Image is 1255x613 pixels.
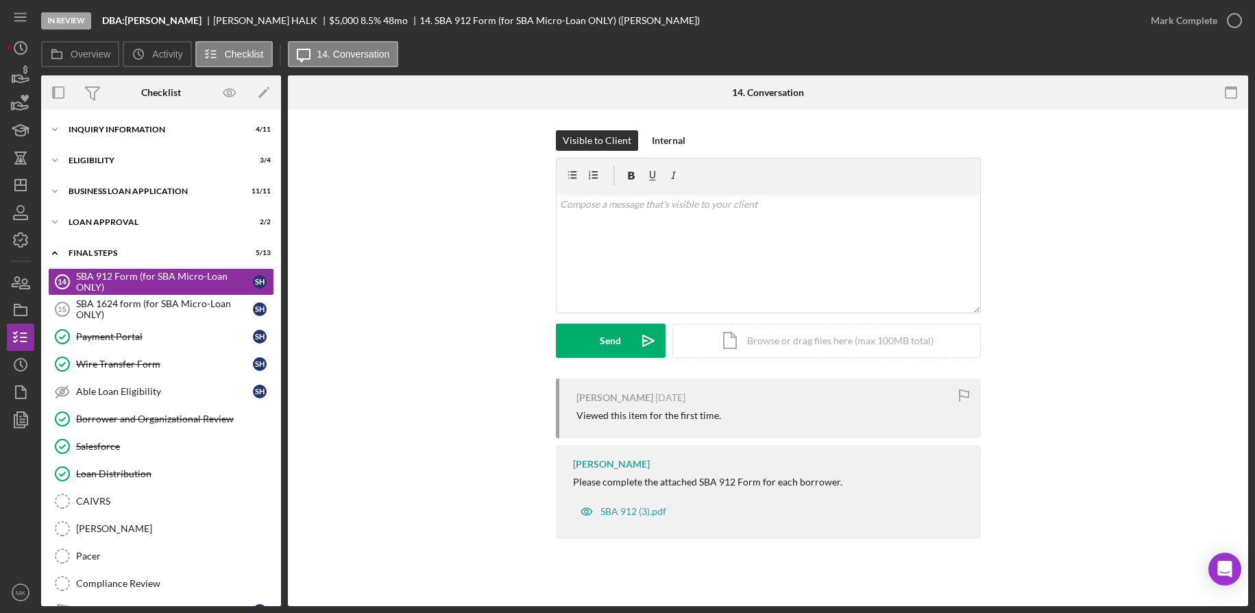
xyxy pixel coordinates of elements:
[41,41,119,67] button: Overview
[48,570,274,597] a: Compliance Review
[76,386,253,397] div: Able Loan Eligibility
[76,523,273,534] div: [PERSON_NAME]
[76,578,273,589] div: Compliance Review
[48,405,274,433] a: Borrower and Organizational Review
[16,589,26,597] text: MK
[645,130,692,151] button: Internal
[48,296,274,323] a: 15SBA 1624 form (for SBA Micro-Loan ONLY)SH
[600,506,666,517] div: SBA 912 (3).pdf
[48,433,274,460] a: Salesforce
[58,278,66,286] tspan: 14
[253,275,267,289] div: S H
[253,330,267,344] div: S H
[7,579,34,606] button: MK
[383,15,408,26] div: 48 mo
[48,378,274,405] a: Able Loan EligibilitySH
[253,357,267,371] div: S H
[246,125,271,134] div: 4 / 11
[123,41,191,67] button: Activity
[652,130,685,151] div: Internal
[76,331,253,342] div: Payment Portal
[246,156,271,165] div: 3 / 4
[76,359,253,370] div: Wire Transfer Form
[48,488,274,515] a: CAIVRS
[76,441,273,452] div: Salesforce
[246,218,271,226] div: 2 / 2
[253,385,267,398] div: S H
[246,187,271,195] div: 11 / 11
[213,15,329,26] div: [PERSON_NAME] HALK
[1208,553,1241,586] div: Open Intercom Messenger
[556,130,638,151] button: Visible to Client
[576,392,653,403] div: [PERSON_NAME]
[225,49,264,60] label: Checklist
[253,302,267,316] div: S H
[361,15,381,26] div: 8.5 %
[48,515,274,542] a: [PERSON_NAME]
[141,87,181,98] div: Checklist
[563,130,631,151] div: Visible to Client
[246,249,271,257] div: 5 / 13
[71,49,110,60] label: Overview
[317,49,390,60] label: 14. Conversation
[76,496,273,507] div: CAIVRS
[1151,7,1217,34] div: Mark Complete
[573,498,673,525] button: SBA 912 (3).pdf
[1137,7,1248,34] button: Mark Complete
[329,14,358,26] span: $5,000
[48,268,274,296] a: 14SBA 912 Form (for SBA Micro-Loan ONLY)SH
[195,41,273,67] button: Checklist
[655,392,685,403] time: 2025-09-22 17:12
[48,460,274,488] a: Loan Distribution
[76,551,273,562] div: Pacer
[76,271,253,293] div: SBA 912 Form (for SBA Micro-Loan ONLY)
[576,410,721,421] div: Viewed this item for the first time.
[48,542,274,570] a: Pacer
[69,249,236,257] div: Final Steps
[69,125,236,134] div: INQUIRY INFORMATION
[48,323,274,350] a: Payment PortalSH
[573,459,650,470] div: [PERSON_NAME]
[76,298,253,320] div: SBA 1624 form (for SBA Micro-Loan ONLY)
[41,12,91,29] div: In Review
[600,324,621,358] div: Send
[102,15,202,26] b: DBA:[PERSON_NAME]
[69,187,236,195] div: BUSINESS LOAN APPLICATION
[573,477,842,488] div: Please complete the attached SBA 912 Form for each borrower.
[76,413,273,424] div: Borrower and Organizational Review
[48,350,274,378] a: Wire Transfer FormSH
[556,324,666,358] button: Send
[58,305,66,313] tspan: 15
[69,218,236,226] div: Loan Approval
[419,15,700,26] div: 14. SBA 912 Form (for SBA Micro-Loan ONLY) ([PERSON_NAME])
[76,468,273,479] div: Loan Distribution
[69,156,236,165] div: Eligibility
[732,87,804,98] div: 14. Conversation
[288,41,399,67] button: 14. Conversation
[152,49,182,60] label: Activity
